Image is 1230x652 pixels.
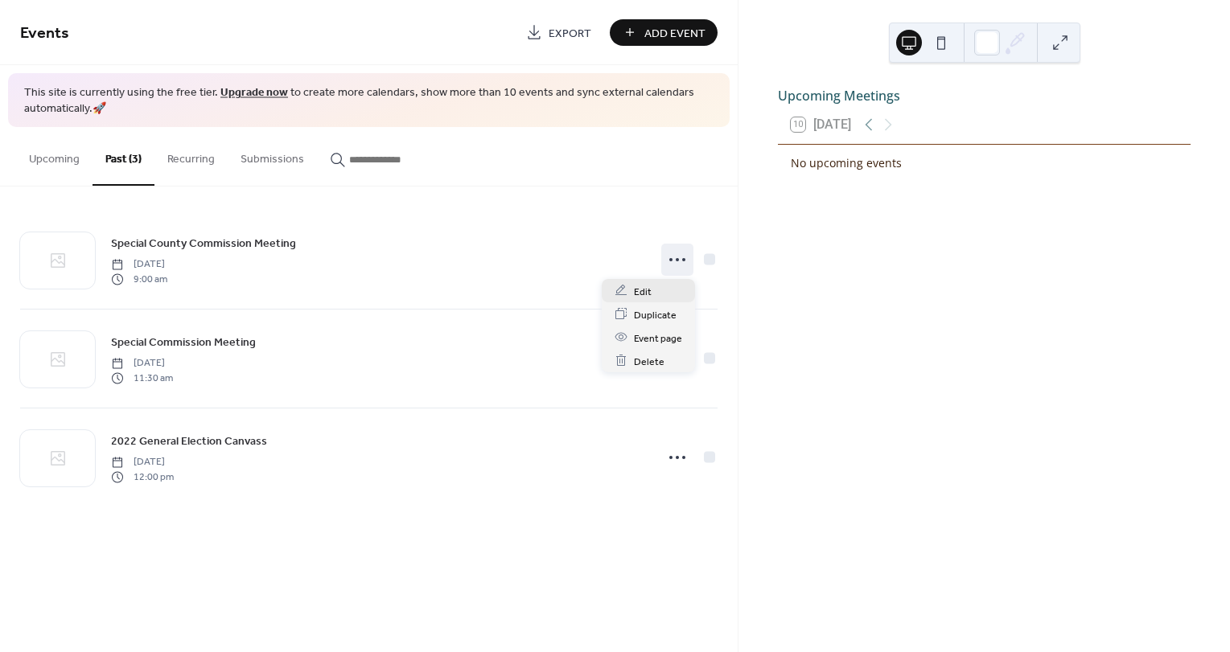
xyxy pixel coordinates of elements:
[228,127,317,184] button: Submissions
[111,257,167,272] span: [DATE]
[93,127,154,186] button: Past (3)
[220,82,288,104] a: Upgrade now
[111,470,174,484] span: 12:00 pm
[111,356,173,371] span: [DATE]
[610,19,718,46] button: Add Event
[154,127,228,184] button: Recurring
[634,330,682,347] span: Event page
[634,306,677,323] span: Duplicate
[791,154,1178,171] div: No upcoming events
[514,19,603,46] a: Export
[778,86,1191,105] div: Upcoming Meetings
[111,334,256,351] span: Special Commission Meeting
[111,234,296,252] a: Special County Commission Meeting
[111,236,296,252] span: Special County Commission Meeting
[634,283,652,300] span: Edit
[111,333,256,351] a: Special Commission Meeting
[24,85,714,117] span: This site is currently using the free tier. to create more calendars, show more than 10 events an...
[111,432,267,450] a: 2022 General Election Canvass
[644,25,706,42] span: Add Event
[111,433,267,450] span: 2022 General Election Canvass
[111,455,174,470] span: [DATE]
[16,127,93,184] button: Upcoming
[111,371,173,385] span: 11:30 am
[111,272,167,286] span: 9:00 am
[549,25,591,42] span: Export
[20,18,69,49] span: Events
[634,353,664,370] span: Delete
